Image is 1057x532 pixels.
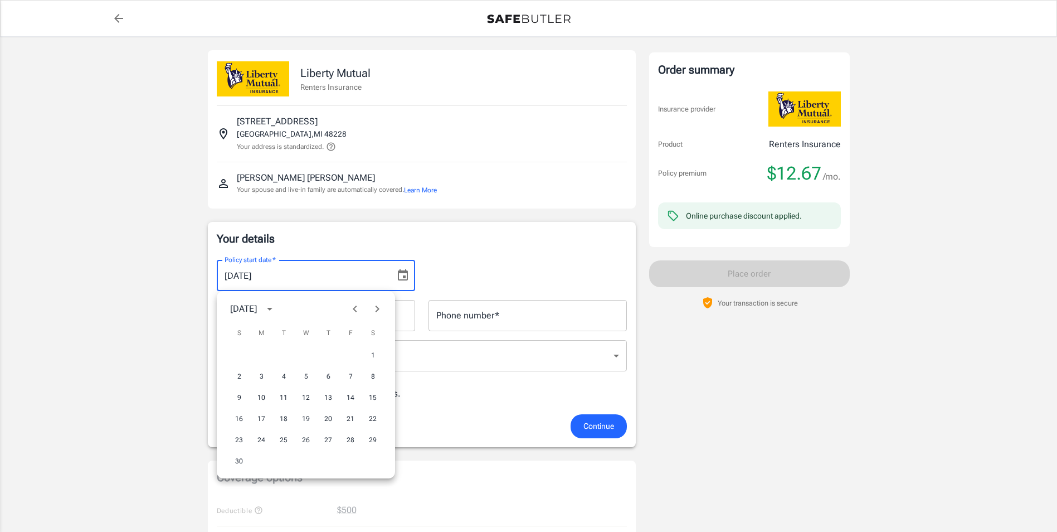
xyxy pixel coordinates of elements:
[318,367,338,387] button: 6
[274,388,294,408] button: 11
[229,431,249,451] button: 23
[340,409,361,429] button: 21
[251,367,271,387] button: 3
[363,409,383,429] button: 22
[237,171,375,185] p: [PERSON_NAME] [PERSON_NAME]
[686,210,802,221] div: Online purchase discount applied.
[658,61,841,78] div: Order summary
[225,255,276,264] label: Policy start date
[318,409,338,429] button: 20
[274,322,294,345] span: Tuesday
[318,388,338,408] button: 13
[251,322,271,345] span: Monday
[658,104,715,115] p: Insurance provider
[658,139,683,150] p: Product
[300,65,371,81] p: Liberty Mutual
[392,264,414,287] button: Choose date, selected date is Oct 11, 2025
[296,322,316,345] span: Wednesday
[300,81,371,93] p: Renters Insurance
[363,322,383,345] span: Saturday
[296,431,316,451] button: 26
[217,61,289,96] img: Liberty Mutual
[363,346,383,366] button: 1
[251,431,271,451] button: 24
[229,388,249,408] button: 9
[108,7,130,30] a: back to quotes
[340,388,361,408] button: 14
[404,185,437,195] button: Learn More
[340,322,361,345] span: Friday
[237,128,347,139] p: [GEOGRAPHIC_DATA] , MI 48228
[340,431,361,451] button: 28
[487,14,571,23] img: Back to quotes
[768,91,841,127] img: Liberty Mutual
[229,409,249,429] button: 16
[251,409,271,429] button: 17
[767,162,821,185] span: $12.67
[718,298,798,308] p: Your transaction is secure
[229,322,249,345] span: Sunday
[229,367,249,387] button: 2
[237,142,324,152] p: Your address is standardized.
[230,302,257,316] div: [DATE]
[274,431,294,451] button: 25
[237,115,318,128] p: [STREET_ADDRESS]
[217,231,627,246] p: Your details
[823,169,841,185] span: /mo.
[428,300,627,331] input: Enter number
[340,367,361,387] button: 7
[571,414,627,438] button: Continue
[296,409,316,429] button: 19
[344,298,366,320] button: Previous month
[318,431,338,451] button: 27
[296,388,316,408] button: 12
[260,299,279,318] button: calendar view is open, switch to year view
[274,409,294,429] button: 18
[769,138,841,151] p: Renters Insurance
[366,298,388,320] button: Next month
[296,367,316,387] button: 5
[274,367,294,387] button: 4
[363,367,383,387] button: 8
[363,388,383,408] button: 15
[229,452,249,472] button: 30
[217,260,387,291] input: MM/DD/YYYY
[217,177,230,190] svg: Insured person
[237,185,437,195] p: Your spouse and live-in family are automatically covered.
[251,388,271,408] button: 10
[583,419,614,433] span: Continue
[217,127,230,141] svg: Insured address
[363,431,383,451] button: 29
[658,168,707,179] p: Policy premium
[318,322,338,345] span: Thursday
